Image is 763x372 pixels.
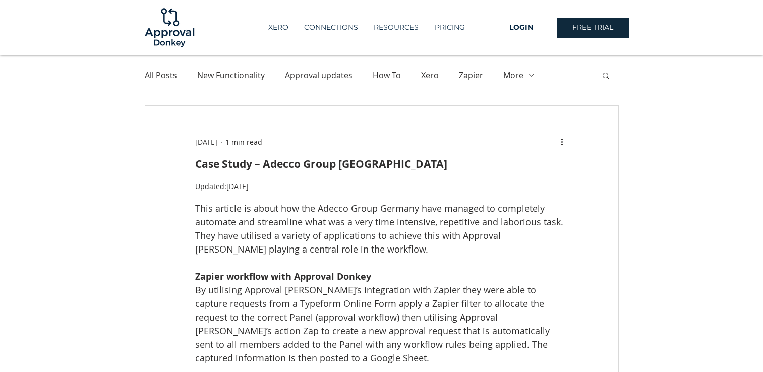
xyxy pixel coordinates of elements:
[299,19,363,36] p: CONNECTIONS
[366,19,426,36] div: RESOURCES
[486,18,557,38] a: LOGIN
[369,19,424,36] p: RESOURCES
[373,70,401,81] a: How To
[142,1,197,55] img: Logo-01.png
[248,19,486,36] nav: Site
[557,18,629,38] a: FREE TRIAL
[145,70,177,81] a: All Posts
[145,55,591,95] nav: Blog
[226,181,249,191] span: Dec 23, 2020
[263,19,294,36] p: XERO
[296,19,366,36] a: CONNECTIONS
[195,202,566,255] span: This article is about how the Adecco Group Germany have managed to completely automate and stream...
[195,181,568,192] p: Updated:
[195,270,371,283] span: Zapier workflow with Approval Donkey
[195,137,217,147] span: Mar 27, 2019
[421,70,439,81] a: Xero
[225,137,262,147] span: 1 min read
[197,70,265,81] a: New Functionality
[195,284,552,364] span: By utilising Approval [PERSON_NAME]’s integration with Zapier they were able to capture requests ...
[430,19,470,36] p: PRICING
[601,71,611,79] div: Search
[260,19,296,36] a: XERO
[509,23,533,33] span: LOGIN
[556,136,568,148] button: More actions
[503,70,536,81] button: More
[426,19,473,36] a: PRICING
[285,70,353,81] a: Approval updates
[459,70,483,81] a: Zapier
[572,23,613,33] span: FREE TRIAL
[195,157,568,171] h1: Case Study – Adecco Group [GEOGRAPHIC_DATA]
